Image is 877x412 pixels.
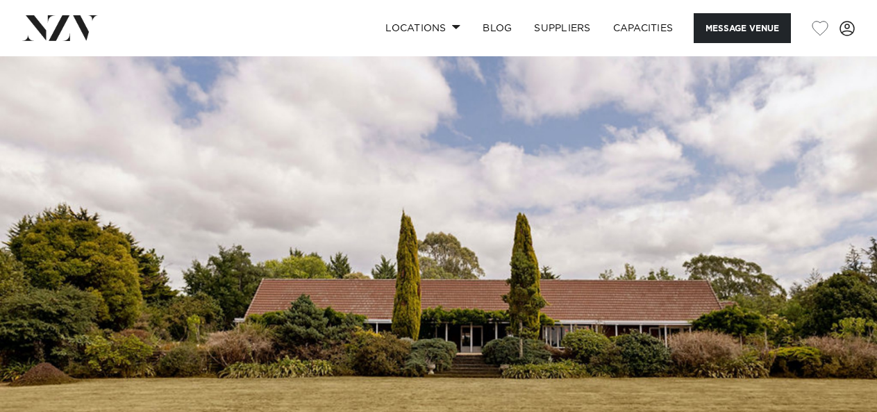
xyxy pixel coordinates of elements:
a: BLOG [471,13,523,43]
a: SUPPLIERS [523,13,601,43]
a: Locations [374,13,471,43]
button: Message Venue [694,13,791,43]
a: Capacities [602,13,685,43]
img: nzv-logo.png [22,15,98,40]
